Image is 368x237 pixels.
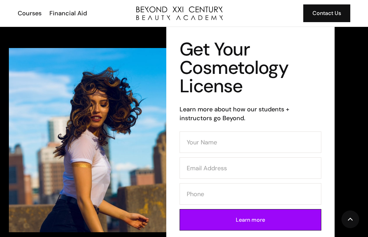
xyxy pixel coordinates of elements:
[180,131,321,235] form: Contact Form (Cosmo)
[180,40,321,95] h1: Get Your Cosmetology License
[180,183,321,205] input: Phone
[303,4,350,22] a: Contact Us
[180,157,321,179] input: Email Address
[136,6,223,20] img: beyond logo
[18,9,42,18] div: Courses
[180,105,321,123] h6: Learn more about how our students + instructors go Beyond.
[45,9,90,18] a: Financial Aid
[180,131,321,153] input: Your Name
[180,209,321,231] input: Learn more
[9,48,184,232] img: esthetician facial application
[136,6,223,20] a: home
[49,9,87,18] div: Financial Aid
[312,9,341,18] div: Contact Us
[13,9,45,18] a: Courses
